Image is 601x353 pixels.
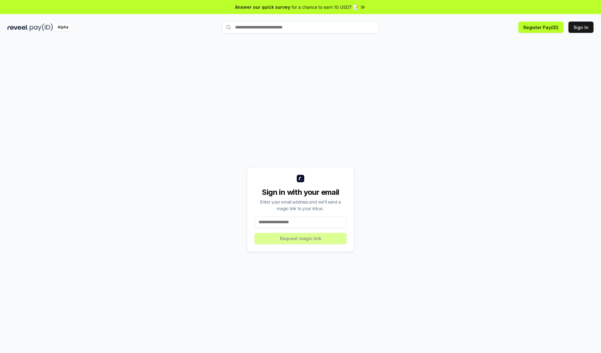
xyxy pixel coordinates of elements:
img: logo_small [297,175,304,182]
span: Answer our quick survey [235,4,290,10]
button: Register Pay(ID) [518,22,563,33]
div: Enter your email address and we’ll send a magic link to your inbox. [254,199,347,212]
span: for a chance to earn 10 USDT 📝 [291,4,358,10]
button: Sign In [568,22,593,33]
div: Sign in with your email [254,187,347,197]
img: pay_id [30,23,53,31]
div: Alpha [54,23,72,31]
img: reveel_dark [8,23,28,31]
